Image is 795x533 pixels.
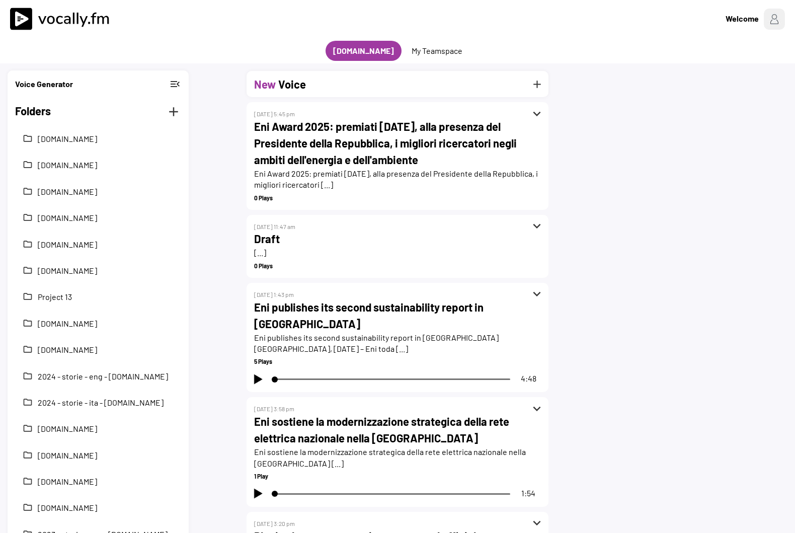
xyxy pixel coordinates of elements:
button: folder [23,186,33,196]
button: folder [23,160,33,170]
h4: 0 Plays [254,261,273,270]
h2: Eni Award 2025: premiati [DATE], alla presenza del Presidente della Repubblica, i migliori ricerc... [254,118,541,168]
button: folder [23,318,33,328]
button: [DOMAIN_NAME] [38,212,174,223]
div: [DATE] 1:43 pm [254,290,541,299]
button: add [166,104,181,119]
button: folder [23,397,33,407]
div: Eni Award 2025: premiati [DATE], alla presenza del Presidente della Repubblica, i migliori ricerc... [254,168,541,191]
button: folder [23,239,33,249]
div: [DATE] 3:20 pm [254,519,541,528]
div: 1:54 [516,488,541,499]
button: expand_more [529,401,544,416]
button: menu_open [169,78,181,90]
button: Project 13 [38,291,174,302]
button: [DOMAIN_NAME] [38,502,174,513]
button: [DOMAIN_NAME] [38,476,174,487]
button: [DOMAIN_NAME] [38,160,174,171]
button: [DOMAIN_NAME] [38,133,174,144]
button: [DOMAIN_NAME] [38,318,174,329]
button: folder [23,476,33,486]
h2: Eni sostiene la modernizzazione strategica della rete elettrica nazionale nella [GEOGRAPHIC_DATA] [254,413,541,446]
button: [DOMAIN_NAME] [38,239,174,250]
button: [DOMAIN_NAME] [38,186,174,197]
div: [DATE] 5:45 pm [254,110,541,118]
button: folder [23,371,33,381]
button: folder [23,212,33,222]
button: folder [23,502,33,512]
button: [DOMAIN_NAME] [38,423,174,434]
h2: Eni publishes its second sustainability report in [GEOGRAPHIC_DATA] [254,299,541,332]
h4: 5 Plays [254,357,272,366]
button: 2024 - storie - ita - [DOMAIN_NAME] [38,397,174,408]
h2: Draft [254,231,541,247]
div: Welcome [726,13,759,25]
button: expand_more [529,106,544,121]
button: 2024 - storie - eng - [DOMAIN_NAME] [38,371,174,382]
h4: 1 Play [254,472,268,481]
h3: My Teamspace [412,45,462,57]
button: [DOMAIN_NAME] [38,265,174,276]
button: expand_more [529,218,544,234]
div: Eni publishes its second sustainability report in [GEOGRAPHIC_DATA] [GEOGRAPHIC_DATA], [DATE] – E... [254,332,541,355]
img: Profile%20Placeholder.png [764,9,785,30]
button: folder [23,423,33,433]
button: folder [23,291,33,301]
div: [DATE] 3:58 pm [254,405,541,413]
button: expand_more [529,286,544,301]
button: expand_more [529,515,544,530]
h2: Folders [15,103,161,121]
button: [DOMAIN_NAME] [38,344,174,355]
button: add [531,78,543,91]
button: folder [23,133,33,143]
button: [DOMAIN_NAME] [38,450,174,461]
h4: 0 Plays [254,193,273,202]
img: icons8-play-50.png [252,373,264,386]
button: folder [23,265,33,275]
img: icons8-play-50.png [252,487,264,500]
div: [...] [254,247,541,258]
h3: Voice Generator [15,78,73,90]
h3: [DOMAIN_NAME] [333,45,394,57]
h2: Voice [278,76,306,93]
div: Eni sostiene la modernizzazione strategica della rete elettrica nazionale nella [GEOGRAPHIC_DATA]... [254,446,541,469]
div: [DATE] 11:47 am [254,222,541,231]
button: folder [23,344,33,354]
button: folder [23,450,33,460]
h2: New [254,76,276,93]
div: 4:48 [516,373,541,384]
